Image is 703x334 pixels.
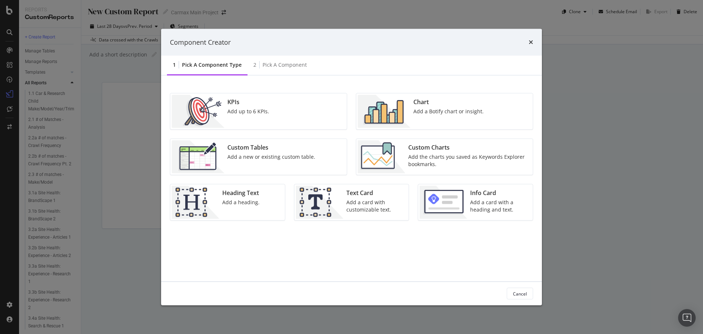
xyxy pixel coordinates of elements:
div: Heading Text [222,189,260,197]
div: Add a heading. [222,199,260,206]
div: Component Creator [170,37,231,47]
button: Cancel [507,288,533,300]
div: Add a card with customizable text. [346,199,405,213]
div: modal [161,29,542,305]
img: CzM_nd8v.png [172,140,224,173]
div: Add a card with a heading and text. [470,199,528,213]
div: 2 [253,61,256,69]
div: Custom Tables [227,143,315,152]
img: __UUOcd1.png [172,95,224,128]
div: Cancel [513,290,527,297]
div: 1 [173,61,176,69]
div: KPIs [227,98,269,106]
div: Custom Charts [408,143,528,152]
div: Add a new or existing custom table. [227,153,315,161]
div: Text Card [346,189,405,197]
div: Open Intercom Messenger [678,309,696,327]
div: Add a Botify chart or insight. [413,108,484,115]
img: Chdk0Fza.png [358,140,405,173]
img: BHjNRGjj.png [358,95,410,128]
div: Add up to 6 KPIs. [227,108,269,115]
div: times [529,37,533,47]
img: 9fcGIRyhgxRLRpur6FCk681sBQ4rDmX99LnU5EkywwAAAAAElFTkSuQmCC [420,186,467,219]
img: CIPqJSrR.png [296,186,343,219]
div: Pick a Component [263,61,307,69]
div: Pick a Component type [182,61,242,69]
div: Add the charts you saved as Keywords Explorer bookmarks. [408,153,528,168]
img: CtJ9-kHf.png [172,186,219,219]
div: Chart [413,98,484,106]
div: Info Card [470,189,528,197]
